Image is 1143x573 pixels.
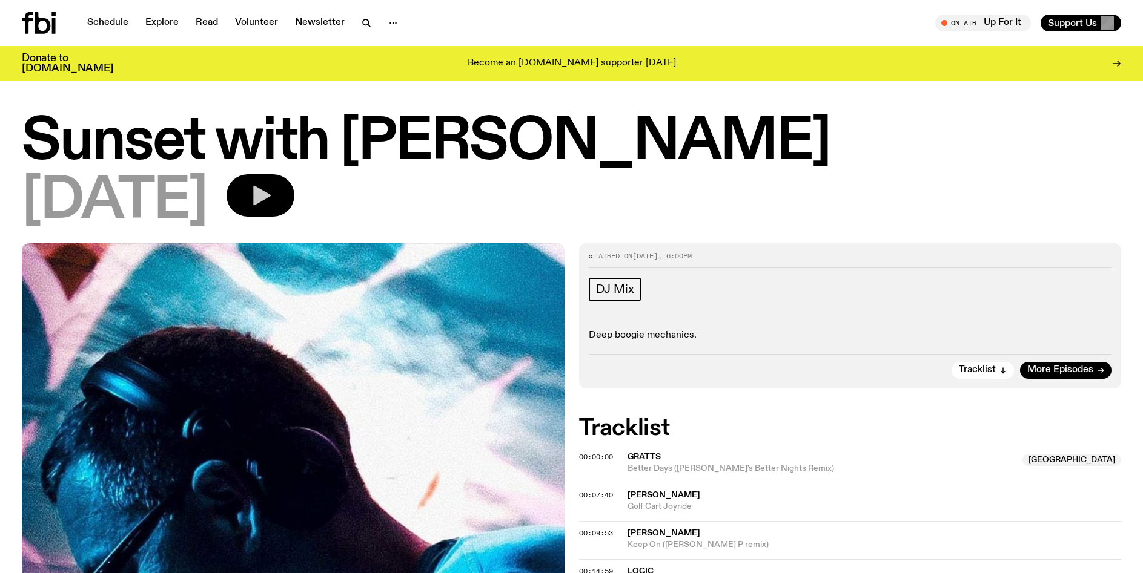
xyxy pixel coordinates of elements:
[1048,18,1097,28] span: Support Us
[952,362,1014,379] button: Tracklist
[628,501,1122,512] span: Golf Cart Joyride
[589,330,1112,341] p: Deep boogie mechanics.
[1027,365,1093,375] span: More Episodes
[80,15,136,31] a: Schedule
[22,115,1121,169] h1: Sunset with [PERSON_NAME]
[628,453,661,461] span: Gratts
[579,417,1122,439] h2: Tracklist
[628,529,700,537] span: [PERSON_NAME]
[22,174,207,229] span: [DATE]
[579,528,613,538] span: 00:09:53
[1022,454,1121,466] span: [GEOGRAPHIC_DATA]
[589,278,641,301] a: DJ Mix
[468,58,676,69] p: Become an [DOMAIN_NAME] supporter [DATE]
[1041,15,1121,31] button: Support Us
[579,530,613,537] button: 00:09:53
[1020,362,1112,379] a: More Episodes
[628,539,1122,551] span: Keep On ([PERSON_NAME] P remix)
[228,15,285,31] a: Volunteer
[579,490,613,500] span: 00:07:40
[138,15,186,31] a: Explore
[959,365,996,375] span: Tracklist
[628,491,700,499] span: [PERSON_NAME]
[632,251,658,261] span: [DATE]
[579,492,613,499] button: 00:07:40
[288,15,352,31] a: Newsletter
[188,15,225,31] a: Read
[628,463,1016,474] span: Better Days ([PERSON_NAME]'s Better Nights Remix)
[596,283,634,296] span: DJ Mix
[579,454,613,460] button: 00:00:00
[22,53,113,74] h3: Donate to [DOMAIN_NAME]
[658,251,692,261] span: , 6:00pm
[598,251,632,261] span: Aired on
[935,15,1031,31] button: On AirUp For It
[579,452,613,462] span: 00:00:00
